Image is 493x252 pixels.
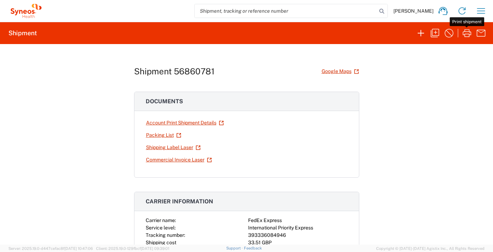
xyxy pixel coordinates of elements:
span: Carrier name: [146,217,176,223]
span: Server: 2025.19.0-d447cefac8f [8,246,93,251]
a: Commercial Invoice Laser [146,154,212,166]
span: [DATE] 09:39:01 [141,246,169,251]
div: FedEx Express [248,217,348,224]
input: Shipment, tracking or reference number [195,4,377,18]
span: [PERSON_NAME] [393,8,434,14]
div: International Priority Express [248,224,348,232]
div: 33.51 GBP [248,239,348,246]
span: Shipping cost [146,240,176,245]
a: Google Maps [321,65,359,78]
a: Shipping Label Laser [146,141,201,154]
h1: Shipment 56860781 [134,66,215,76]
a: Account Print Shipment Details [146,117,224,129]
h2: Shipment [8,29,37,37]
div: 393336084946 [248,232,348,239]
a: Support [226,246,244,250]
span: Tracking number: [146,232,185,238]
span: Copyright © [DATE]-[DATE] Agistix Inc., All Rights Reserved [376,245,485,252]
span: Documents [146,98,183,105]
span: [DATE] 10:47:06 [64,246,93,251]
a: Packing List [146,129,182,141]
span: Service level: [146,225,176,231]
a: Feedback [244,246,262,250]
span: Client: 2025.19.0-129fbcf [96,246,169,251]
span: Carrier information [146,198,213,205]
